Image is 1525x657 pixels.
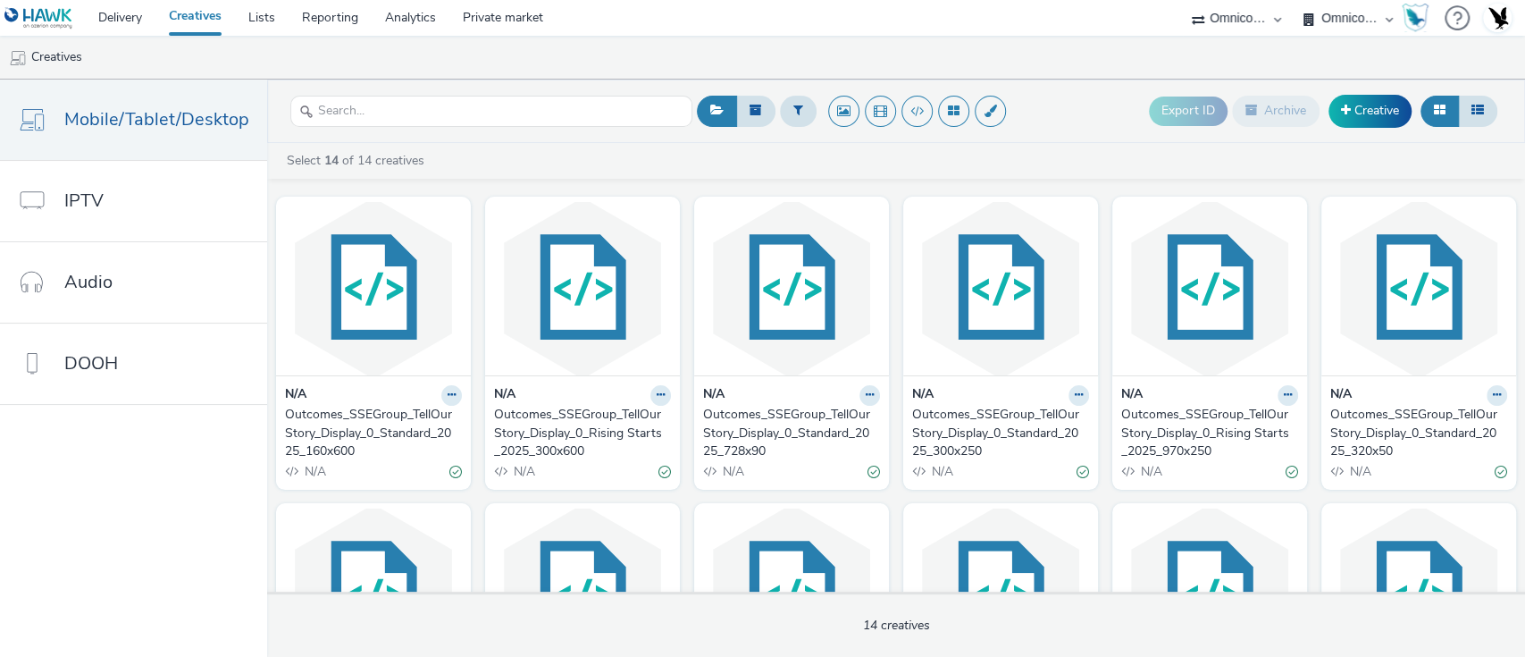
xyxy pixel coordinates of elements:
[1121,406,1291,460] div: Outcomes_SSEGroup_TellOurStory_Display_0_Rising Starts_2025_970x250
[303,463,326,480] span: N/A
[1121,385,1143,406] strong: N/A
[281,201,466,375] img: Outcomes_SSEGroup_TellOurStory_Display_0_Standard_2025_160x600 visual
[64,188,104,214] span: IPTV
[930,463,953,480] span: N/A
[1149,97,1228,125] button: Export ID
[64,350,118,376] span: DOOH
[699,201,884,375] img: Outcomes_SSEGroup_TellOurStory_Display_0_Standard_2025_728x90 visual
[1326,201,1512,375] img: Outcomes_SSEGroup_TellOurStory_Display_0_Standard_2025_320x50 visual
[490,201,675,375] img: Outcomes_SSEGroup_TellOurStory_Display_0_Rising Starts_2025_300x600 visual
[908,201,1093,375] img: Outcomes_SSEGroup_TellOurStory_Display_0_Standard_2025_300x250 visual
[512,463,535,480] span: N/A
[285,385,306,406] strong: N/A
[1458,96,1497,126] button: Table
[290,96,692,127] input: Search...
[494,385,515,406] strong: N/A
[658,462,671,481] div: Valid
[721,463,744,480] span: N/A
[1348,463,1371,480] span: N/A
[285,152,432,169] a: Select of 14 creatives
[1139,463,1162,480] span: N/A
[912,406,1082,460] div: Outcomes_SSEGroup_TellOurStory_Display_0_Standard_2025_300x250
[9,49,27,67] img: mobile
[867,462,880,481] div: Valid
[912,385,934,406] strong: N/A
[1117,201,1303,375] img: Outcomes_SSEGroup_TellOurStory_Display_0_Rising Starts_2025_970x250 visual
[1286,462,1298,481] div: Valid
[64,106,249,132] span: Mobile/Tablet/Desktop
[494,406,664,460] div: Outcomes_SSEGroup_TellOurStory_Display_0_Rising Starts_2025_300x600
[4,7,73,29] img: undefined Logo
[703,385,725,406] strong: N/A
[1330,385,1352,406] strong: N/A
[1330,406,1507,460] a: Outcomes_SSEGroup_TellOurStory_Display_0_Standard_2025_320x50
[1077,462,1089,481] div: Valid
[1402,4,1436,32] a: Hawk Academy
[703,406,880,460] a: Outcomes_SSEGroup_TellOurStory_Display_0_Standard_2025_728x90
[494,406,671,460] a: Outcomes_SSEGroup_TellOurStory_Display_0_Rising Starts_2025_300x600
[285,406,462,460] a: Outcomes_SSEGroup_TellOurStory_Display_0_Standard_2025_160x600
[1402,4,1429,32] img: Hawk Academy
[863,617,930,634] span: 14 creatives
[1121,406,1298,460] a: Outcomes_SSEGroup_TellOurStory_Display_0_Rising Starts_2025_970x250
[324,152,339,169] strong: 14
[285,406,455,460] div: Outcomes_SSEGroup_TellOurStory_Display_0_Standard_2025_160x600
[1484,4,1511,31] img: Account UK
[1495,462,1507,481] div: Valid
[912,406,1089,460] a: Outcomes_SSEGroup_TellOurStory_Display_0_Standard_2025_300x250
[1330,406,1500,460] div: Outcomes_SSEGroup_TellOurStory_Display_0_Standard_2025_320x50
[703,406,873,460] div: Outcomes_SSEGroup_TellOurStory_Display_0_Standard_2025_728x90
[64,269,113,295] span: Audio
[1232,96,1320,126] button: Archive
[449,462,462,481] div: Valid
[1328,95,1412,127] a: Creative
[1420,96,1459,126] button: Grid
